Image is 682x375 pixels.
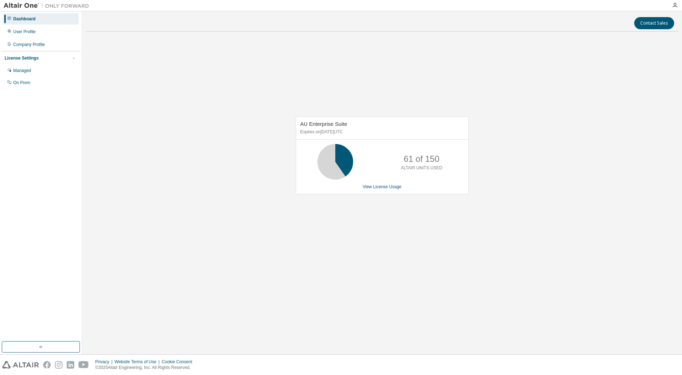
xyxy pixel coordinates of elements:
div: Website Terms of Use [114,359,162,365]
a: View License Usage [363,184,402,189]
p: Expires on [DATE] UTC [300,129,462,135]
img: facebook.svg [43,361,51,369]
div: Managed [13,68,31,73]
div: Company Profile [13,42,45,47]
img: linkedin.svg [67,361,74,369]
button: Contact Sales [634,17,674,29]
img: instagram.svg [55,361,62,369]
img: Altair One [4,2,93,9]
div: Dashboard [13,16,36,22]
p: © 2025 Altair Engineering, Inc. All Rights Reserved. [95,365,197,371]
div: User Profile [13,29,36,35]
span: AU Enterprise Suite [300,121,347,127]
div: On Prem [13,80,30,86]
p: ALTAIR UNITS USED [401,165,442,171]
div: Privacy [95,359,114,365]
div: Cookie Consent [162,359,196,365]
p: 61 of 150 [404,153,439,165]
img: youtube.svg [78,361,89,369]
div: License Settings [5,55,39,61]
img: altair_logo.svg [2,361,39,369]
